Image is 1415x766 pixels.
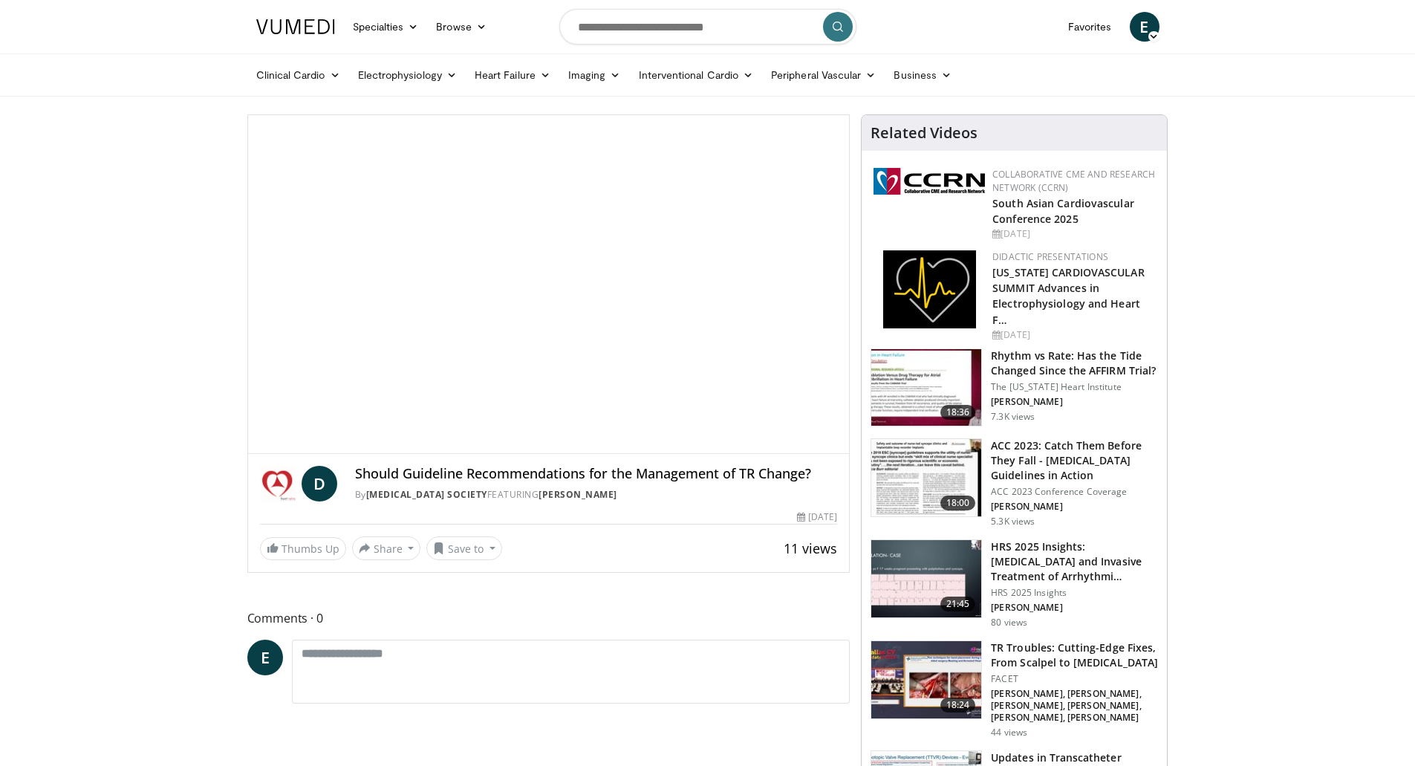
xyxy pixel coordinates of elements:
h3: TR Troubles: Cutting-Edge Fixes, From Scalpel to [MEDICAL_DATA] [991,640,1158,670]
a: Thumbs Up [260,537,346,560]
a: Specialties [344,12,428,42]
a: Electrophysiology [349,60,466,90]
img: 1860aa7a-ba06-47e3-81a4-3dc728c2b4cf.png.150x105_q85_autocrop_double_scale_upscale_version-0.2.png [883,250,976,328]
span: Comments 0 [247,608,850,628]
div: Didactic Presentations [992,250,1155,264]
video-js: Video Player [248,115,850,454]
a: 18:00 ACC 2023: Catch Them Before They Fall - [MEDICAL_DATA] Guidelines in Action ACC 2023 Confer... [871,438,1158,528]
a: Collaborative CME and Research Network (CCRN) [992,168,1155,194]
p: HRS 2025 Insights [991,587,1158,599]
img: ff3b1325-a447-444d-a9ae-29acde39786c.150x105_q85_crop-smart_upscale.jpg [871,540,981,617]
p: 44 views [991,727,1027,739]
p: FACET [991,673,1158,685]
div: By FEATURING [355,488,838,502]
span: 18:36 [940,405,976,420]
a: [MEDICAL_DATA] Society [366,488,487,501]
img: e36c22da-cf5d-4d9d-96b7-208494781486.150x105_q85_crop-smart_upscale.jpg [871,641,981,718]
img: ec2c7e4b-2e60-4631-8939-1325775bd3e0.150x105_q85_crop-smart_upscale.jpg [871,349,981,426]
a: Browse [427,12,495,42]
a: Peripheral Vascular [762,60,885,90]
img: a04ee3ba-8487-4636-b0fb-5e8d268f3737.png.150x105_q85_autocrop_double_scale_upscale_version-0.2.png [874,168,985,195]
a: E [247,640,283,675]
span: 18:24 [940,698,976,713]
img: Heart Valve Society [260,466,296,502]
img: cd699879-f8fc-4759-a0d5-b7dd06ea46bd.150x105_q85_crop-smart_upscale.jpg [871,439,981,516]
a: Interventional Cardio [630,60,763,90]
p: [PERSON_NAME] [991,396,1158,408]
a: D [302,466,337,502]
img: VuMedi Logo [256,19,335,34]
p: 5.3K views [991,516,1035,528]
span: 11 views [784,539,837,557]
a: Clinical Cardio [247,60,349,90]
h3: HRS 2025 Insights: [MEDICAL_DATA] and Invasive Treatment of Arrhythmi… [991,539,1158,584]
a: [US_STATE] CARDIOVASCULAR SUMMIT Advances in Electrophysiology and Heart F… [992,265,1145,326]
h4: Should Guideline Recommendations for the Management of TR Change? [355,466,838,482]
button: Share [352,536,421,560]
p: ACC 2023 Conference Coverage [991,486,1158,498]
p: 7.3K views [991,411,1035,423]
p: [PERSON_NAME], [PERSON_NAME], [PERSON_NAME], [PERSON_NAME], [PERSON_NAME], [PERSON_NAME] [991,688,1158,724]
a: Heart Failure [466,60,559,90]
input: Search topics, interventions [559,9,856,45]
a: E [1130,12,1159,42]
h4: Related Videos [871,124,978,142]
div: [DATE] [797,510,837,524]
p: [PERSON_NAME] [991,602,1158,614]
span: 18:00 [940,496,976,510]
h3: ACC 2023: Catch Them Before They Fall - [MEDICAL_DATA] Guidelines in Action [991,438,1158,483]
div: [DATE] [992,227,1155,241]
p: 80 views [991,617,1027,629]
a: South Asian Cardiovascular Conference 2025 [992,196,1134,226]
a: Favorites [1059,12,1121,42]
div: [DATE] [992,328,1155,342]
a: Business [885,60,960,90]
a: 18:24 TR Troubles: Cutting-Edge Fixes, From Scalpel to [MEDICAL_DATA] FACET [PERSON_NAME], [PERSO... [871,640,1158,739]
a: 21:45 HRS 2025 Insights: [MEDICAL_DATA] and Invasive Treatment of Arrhythmi… HRS 2025 Insights [P... [871,539,1158,629]
button: Save to [426,536,502,560]
a: [PERSON_NAME] [539,488,617,501]
a: Imaging [559,60,630,90]
p: The [US_STATE] Heart Institute [991,381,1158,393]
h3: Rhythm vs Rate: Has the Tide Changed Since the AFFIRM Trial? [991,348,1158,378]
span: 21:45 [940,597,976,611]
a: 18:36 Rhythm vs Rate: Has the Tide Changed Since the AFFIRM Trial? The [US_STATE] Heart Institute... [871,348,1158,427]
p: [PERSON_NAME] [991,501,1158,513]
